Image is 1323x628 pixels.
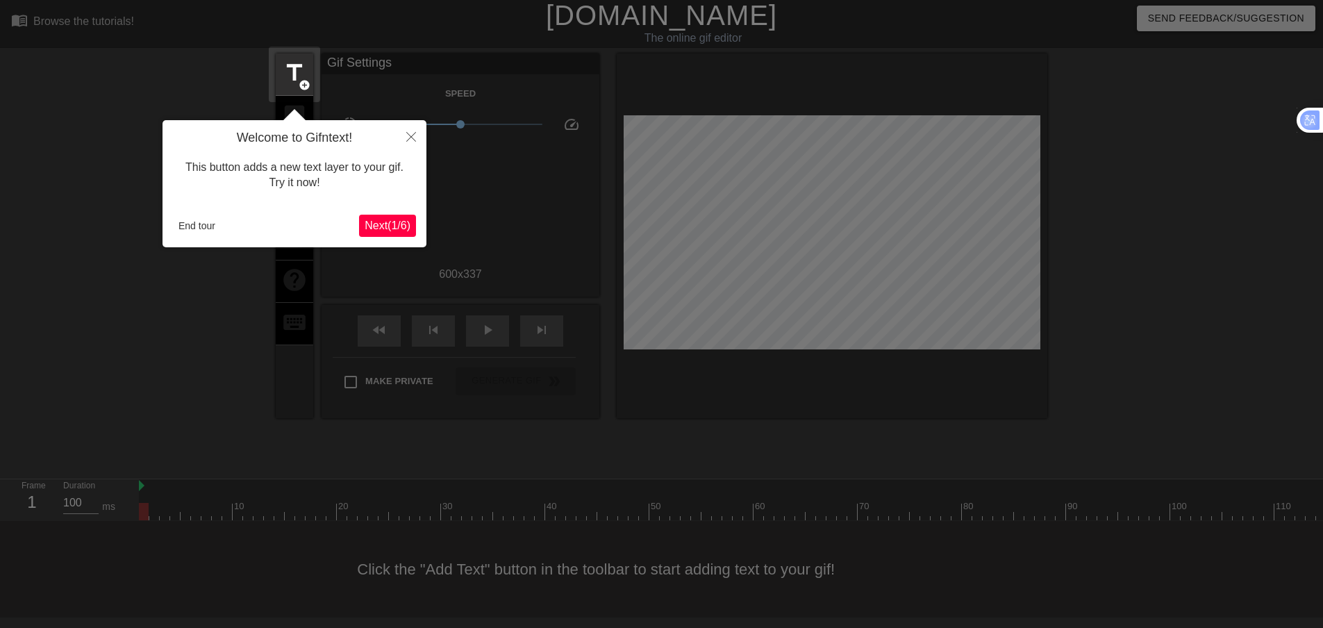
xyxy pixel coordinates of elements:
button: Next [359,215,416,237]
span: Next ( 1 / 6 ) [365,220,410,231]
button: End tour [173,215,221,236]
h4: Welcome to Gifntext! [173,131,416,146]
div: This button adds a new text layer to your gif. Try it now! [173,146,416,205]
button: Close [396,120,426,152]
